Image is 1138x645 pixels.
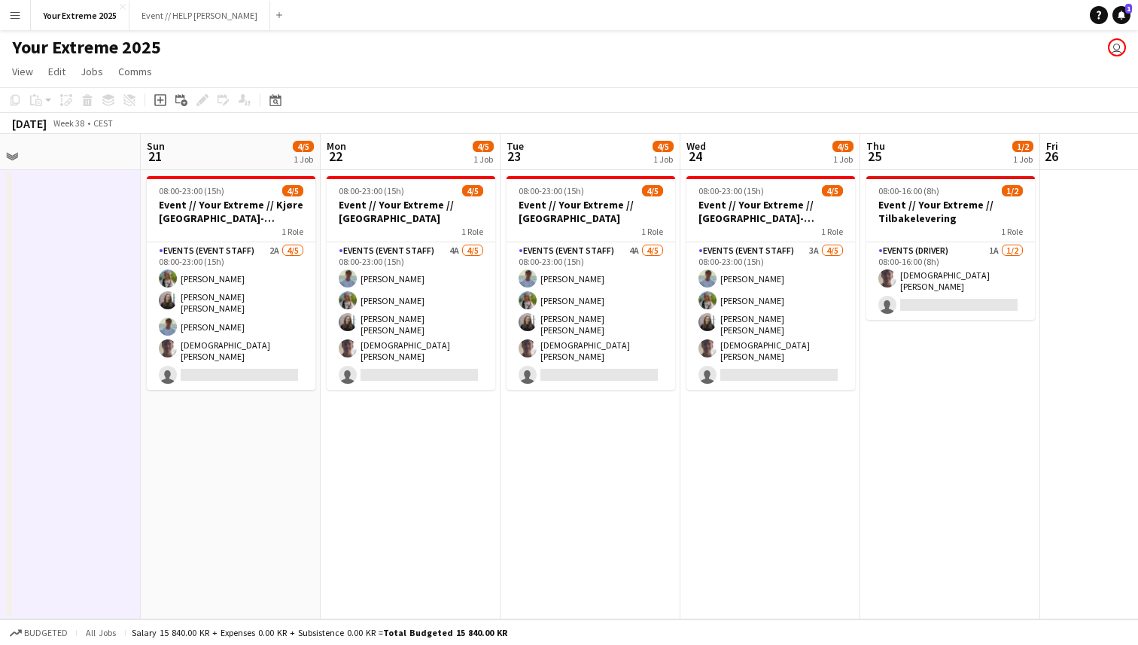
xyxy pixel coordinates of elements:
[1125,4,1132,14] span: 1
[1112,6,1130,24] a: 1
[473,141,494,152] span: 4/5
[1044,148,1058,165] span: 26
[462,185,483,196] span: 4/5
[327,139,346,153] span: Mon
[83,627,119,638] span: All jobs
[698,185,764,196] span: 08:00-23:00 (15h)
[324,148,346,165] span: 22
[129,1,270,30] button: Event // HELP [PERSON_NAME]
[293,141,314,152] span: 4/5
[31,1,129,30] button: Your Extreme 2025
[507,198,675,225] h3: Event // Your Extreme // [GEOGRAPHIC_DATA]
[327,176,495,390] app-job-card: 08:00-23:00 (15h)4/5Event // Your Extreme // [GEOGRAPHIC_DATA]1 RoleEvents (Event Staff)4A4/508:0...
[24,628,68,638] span: Budgeted
[159,185,224,196] span: 08:00-23:00 (15h)
[866,242,1035,320] app-card-role: Events (Driver)1A1/208:00-16:00 (8h)[DEMOGRAPHIC_DATA][PERSON_NAME]
[81,65,103,78] span: Jobs
[1046,139,1058,153] span: Fri
[821,226,843,237] span: 1 Role
[833,154,853,165] div: 1 Job
[147,176,315,390] app-job-card: 08:00-23:00 (15h)4/5Event // Your Extreme // Kjøre [GEOGRAPHIC_DATA]-[GEOGRAPHIC_DATA]1 RoleEvent...
[294,154,313,165] div: 1 Job
[684,148,706,165] span: 24
[822,185,843,196] span: 4/5
[327,242,495,390] app-card-role: Events (Event Staff)4A4/508:00-23:00 (15h)[PERSON_NAME][PERSON_NAME][PERSON_NAME] [PERSON_NAME][D...
[686,176,855,390] app-job-card: 08:00-23:00 (15h)4/5Event // Your Extreme // [GEOGRAPHIC_DATA]-[GEOGRAPHIC_DATA]1 RoleEvents (Eve...
[42,62,72,81] a: Edit
[12,65,33,78] span: View
[866,198,1035,225] h3: Event // Your Extreme // Tilbakelevering
[6,62,39,81] a: View
[93,117,113,129] div: CEST
[507,139,524,153] span: Tue
[1012,141,1033,152] span: 1/2
[118,65,152,78] span: Comms
[653,154,673,165] div: 1 Job
[507,242,675,390] app-card-role: Events (Event Staff)4A4/508:00-23:00 (15h)[PERSON_NAME][PERSON_NAME][PERSON_NAME] [PERSON_NAME][D...
[878,185,939,196] span: 08:00-16:00 (8h)
[282,185,303,196] span: 4/5
[112,62,158,81] a: Comms
[327,198,495,225] h3: Event // Your Extreme // [GEOGRAPHIC_DATA]
[12,116,47,131] div: [DATE]
[686,198,855,225] h3: Event // Your Extreme // [GEOGRAPHIC_DATA]-[GEOGRAPHIC_DATA]
[48,65,65,78] span: Edit
[132,627,507,638] div: Salary 15 840.00 KR + Expenses 0.00 KR + Subsistence 0.00 KR =
[461,226,483,237] span: 1 Role
[339,185,404,196] span: 08:00-23:00 (15h)
[12,36,161,59] h1: Your Extreme 2025
[145,148,165,165] span: 21
[642,185,663,196] span: 4/5
[383,627,507,638] span: Total Budgeted 15 840.00 KR
[50,117,87,129] span: Week 38
[1013,154,1033,165] div: 1 Job
[866,176,1035,320] app-job-card: 08:00-16:00 (8h)1/2Event // Your Extreme // Tilbakelevering1 RoleEvents (Driver)1A1/208:00-16:00 ...
[832,141,853,152] span: 4/5
[864,148,885,165] span: 25
[866,139,885,153] span: Thu
[1108,38,1126,56] app-user-avatar: Lars Songe
[507,176,675,390] app-job-card: 08:00-23:00 (15h)4/5Event // Your Extreme // [GEOGRAPHIC_DATA]1 RoleEvents (Event Staff)4A4/508:0...
[686,242,855,390] app-card-role: Events (Event Staff)3A4/508:00-23:00 (15h)[PERSON_NAME][PERSON_NAME][PERSON_NAME] [PERSON_NAME][D...
[1001,226,1023,237] span: 1 Role
[686,139,706,153] span: Wed
[641,226,663,237] span: 1 Role
[281,226,303,237] span: 1 Role
[8,625,70,641] button: Budgeted
[504,148,524,165] span: 23
[147,198,315,225] h3: Event // Your Extreme // Kjøre [GEOGRAPHIC_DATA]-[GEOGRAPHIC_DATA]
[75,62,109,81] a: Jobs
[473,154,493,165] div: 1 Job
[653,141,674,152] span: 4/5
[519,185,584,196] span: 08:00-23:00 (15h)
[147,139,165,153] span: Sun
[147,242,315,390] app-card-role: Events (Event Staff)2A4/508:00-23:00 (15h)[PERSON_NAME][PERSON_NAME] [PERSON_NAME][PERSON_NAME][D...
[1002,185,1023,196] span: 1/2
